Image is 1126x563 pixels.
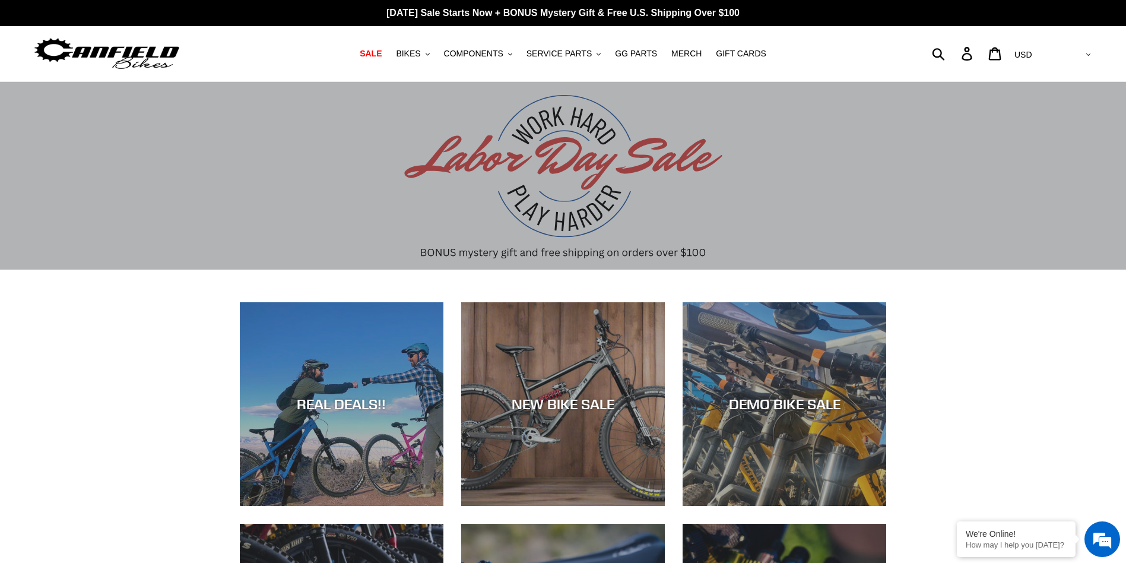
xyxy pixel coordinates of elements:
[665,46,708,62] a: MERCH
[683,396,886,413] div: DEMO BIKE SALE
[444,49,503,59] span: COMPONENTS
[354,46,388,62] a: SALE
[966,540,1067,549] p: How may I help you today?
[461,396,665,413] div: NEW BIKE SALE
[521,46,607,62] button: SERVICE PARTS
[390,46,435,62] button: BIKES
[671,49,702,59] span: MERCH
[609,46,663,62] a: GG PARTS
[938,40,969,67] input: Search
[240,396,443,413] div: REAL DEALS!!
[615,49,657,59] span: GG PARTS
[33,35,181,72] img: Canfield Bikes
[966,529,1067,539] div: We're Online!
[710,46,772,62] a: GIFT CARDS
[461,302,665,506] a: NEW BIKE SALE
[683,302,886,506] a: DEMO BIKE SALE
[438,46,518,62] button: COMPONENTS
[360,49,382,59] span: SALE
[240,302,443,506] a: REAL DEALS!!
[526,49,592,59] span: SERVICE PARTS
[396,49,420,59] span: BIKES
[716,49,766,59] span: GIFT CARDS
